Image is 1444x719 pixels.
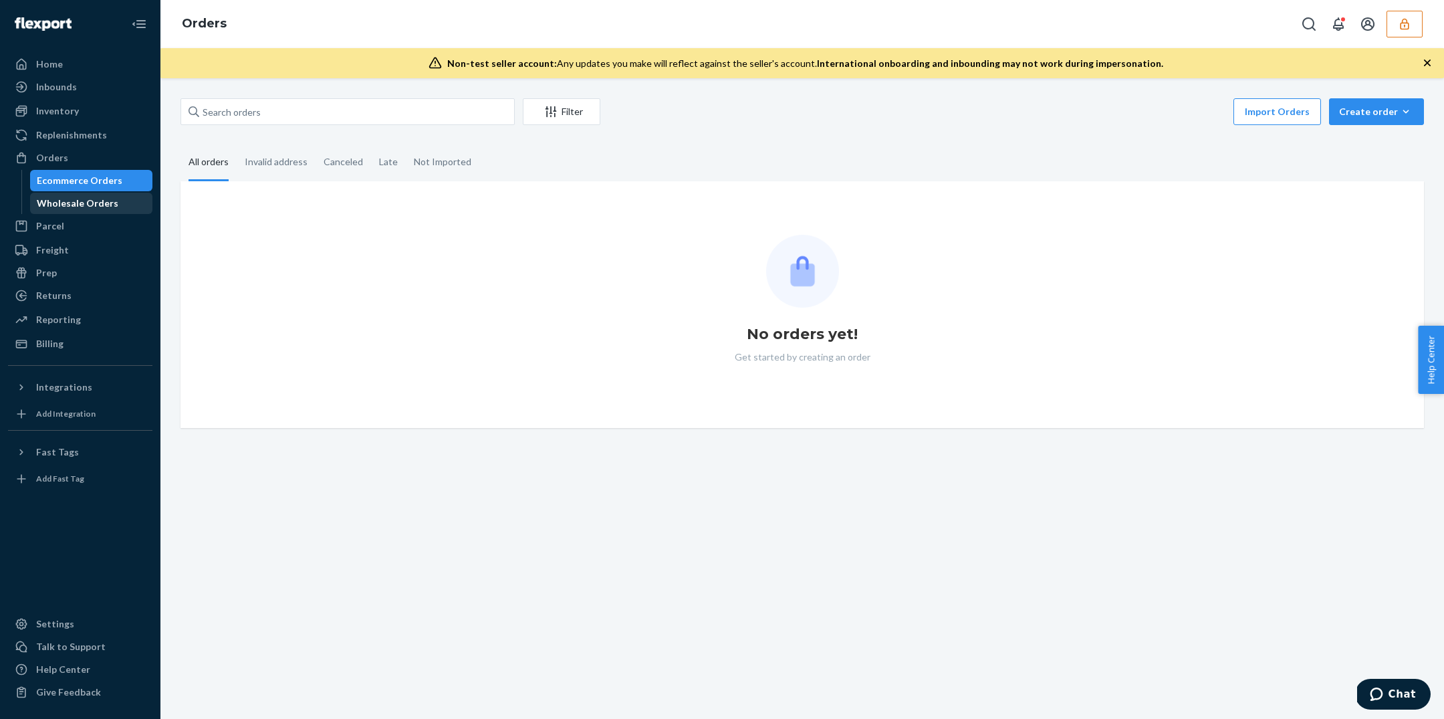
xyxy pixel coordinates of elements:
div: Invalid address [245,144,308,179]
div: Billing [36,337,64,350]
a: Add Fast Tag [8,468,152,490]
button: Create order [1329,98,1424,125]
h1: No orders yet! [747,324,858,345]
div: Wholesale Orders [37,197,118,210]
div: Home [36,58,63,71]
button: Import Orders [1233,98,1321,125]
div: Reporting [36,313,81,326]
div: All orders [189,144,229,181]
button: Talk to Support [8,636,152,657]
button: Integrations [8,377,152,398]
div: Canceled [324,144,363,179]
button: Open Search Box [1296,11,1322,37]
button: Open notifications [1325,11,1352,37]
div: Inbounds [36,80,77,94]
span: Non-test seller account: [447,58,557,69]
div: Add Integration [36,408,96,419]
div: Ecommerce Orders [37,174,122,187]
div: Add Fast Tag [36,473,84,484]
ol: breadcrumbs [171,5,237,43]
p: Get started by creating an order [735,350,870,364]
a: Inventory [8,100,152,122]
a: Settings [8,613,152,635]
button: Close Navigation [126,11,152,37]
div: Any updates you make will reflect against the seller's account. [447,57,1163,70]
a: Wholesale Orders [30,193,153,214]
img: Flexport logo [15,17,72,31]
a: Add Integration [8,403,152,425]
div: Talk to Support [36,640,106,653]
div: Inventory [36,104,79,118]
div: Replenishments [36,128,107,142]
div: Returns [36,289,72,302]
div: Orders [36,151,68,165]
div: Integrations [36,381,92,394]
div: Late [379,144,398,179]
button: Filter [523,98,600,125]
a: Orders [8,147,152,169]
a: Help Center [8,659,152,680]
div: Not Imported [414,144,471,179]
button: Help Center [1418,326,1444,394]
a: Returns [8,285,152,306]
div: Freight [36,243,69,257]
input: Search orders [180,98,515,125]
button: Fast Tags [8,441,152,463]
a: Orders [182,16,227,31]
a: Prep [8,262,152,284]
div: Create order [1339,105,1414,118]
button: Open account menu [1354,11,1381,37]
iframe: Opens a widget where you can chat to one of our agents [1357,679,1431,712]
a: Reporting [8,309,152,330]
div: Filter [523,105,600,118]
img: Empty list [766,235,839,308]
a: Inbounds [8,76,152,98]
a: Home [8,54,152,75]
a: Ecommerce Orders [30,170,153,191]
div: Parcel [36,219,64,233]
a: Billing [8,333,152,354]
div: Fast Tags [36,445,79,459]
a: Parcel [8,215,152,237]
a: Replenishments [8,124,152,146]
div: Give Feedback [36,686,101,699]
span: International onboarding and inbounding may not work during impersonation. [817,58,1163,69]
div: Settings [36,617,74,631]
div: Prep [36,266,57,280]
a: Freight [8,239,152,261]
div: Help Center [36,663,90,676]
button: Give Feedback [8,682,152,703]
